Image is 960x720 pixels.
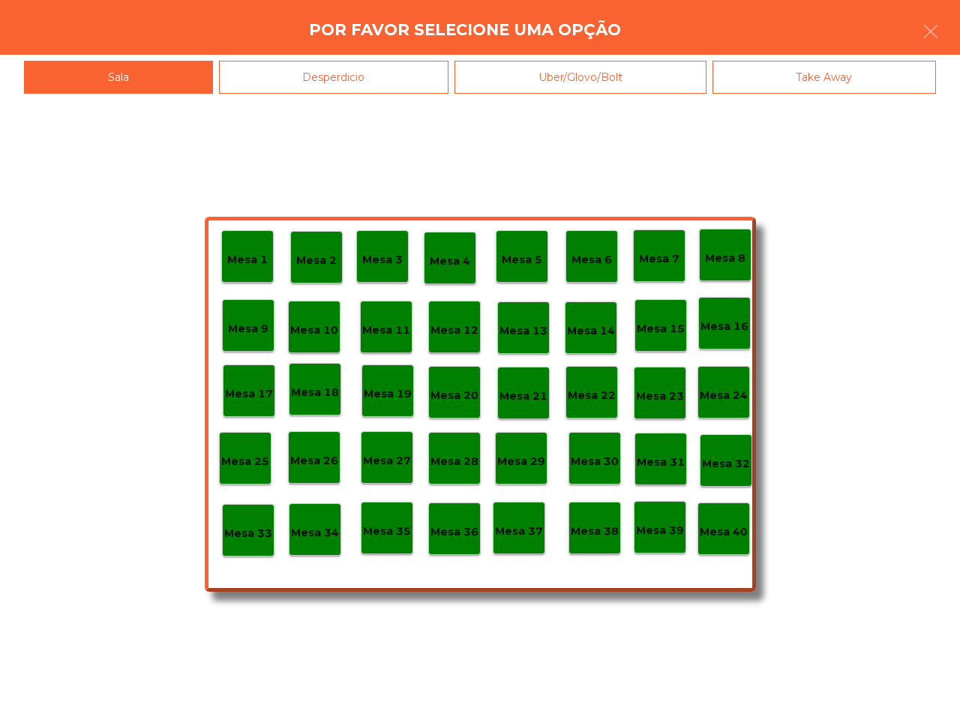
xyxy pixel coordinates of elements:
[499,388,547,405] p: Mesa 21
[712,61,937,94] div: Take Away
[571,251,612,268] p: Mesa 6
[364,385,412,403] p: Mesa 19
[700,387,748,404] p: Mesa 24
[291,524,339,541] p: Mesa 34
[362,322,410,339] p: Mesa 11
[430,322,478,339] p: Mesa 12
[502,251,542,268] p: Mesa 5
[571,453,619,470] p: Mesa 30
[24,61,213,94] div: Sala
[700,318,748,335] p: Mesa 16
[228,320,268,337] p: Mesa 9
[227,251,268,268] p: Mesa 1
[224,525,272,542] p: Mesa 33
[430,387,478,404] p: Mesa 20
[290,452,338,469] p: Mesa 26
[363,452,411,469] p: Mesa 27
[454,61,706,94] div: Uber/Glovo/Bolt
[495,523,543,540] p: Mesa 37
[636,522,684,539] p: Mesa 39
[637,454,685,471] p: Mesa 31
[639,250,679,268] p: Mesa 7
[430,523,478,541] p: Mesa 36
[430,253,470,270] p: Mesa 4
[219,61,449,94] div: Desperdicio
[296,252,337,269] p: Mesa 2
[291,384,339,401] p: Mesa 18
[309,19,621,41] h4: Por favor selecione uma opção
[571,523,619,540] p: Mesa 38
[637,320,685,337] p: Mesa 15
[290,322,338,339] p: Mesa 10
[497,453,545,470] p: Mesa 29
[700,523,748,541] p: Mesa 40
[362,251,403,268] p: Mesa 3
[221,453,269,470] p: Mesa 25
[567,322,615,340] p: Mesa 14
[702,455,750,472] p: Mesa 32
[363,523,411,540] p: Mesa 35
[430,453,478,470] p: Mesa 28
[568,387,616,404] p: Mesa 22
[705,250,745,267] p: Mesa 8
[499,322,547,340] p: Mesa 13
[636,388,684,405] p: Mesa 23
[225,385,273,403] p: Mesa 17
